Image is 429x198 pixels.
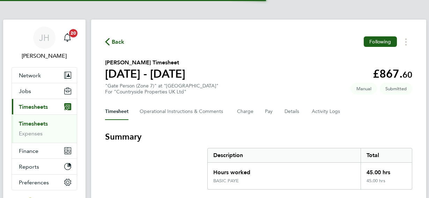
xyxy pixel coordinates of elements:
div: "Gate Person (Zone 7)" at "[GEOGRAPHIC_DATA]" [105,83,219,95]
button: Finance [12,143,77,158]
button: Reports [12,159,77,174]
button: Operational Instructions & Comments [140,103,226,120]
div: Total [361,148,412,162]
button: Pay [265,103,273,120]
a: Expenses [19,130,43,137]
button: Timesheets [12,99,77,114]
span: This timesheet is Submitted. [380,83,412,94]
button: Activity Logs [312,103,341,120]
span: Network [19,72,41,79]
span: Reports [19,163,39,170]
div: For "Countryside Properties UK Ltd" [105,89,219,95]
div: Timesheets [12,114,77,143]
button: Back [105,37,125,46]
button: Details [284,103,301,120]
button: Charge [237,103,254,120]
h1: [DATE] - [DATE] [105,67,185,81]
span: JH [39,33,50,42]
button: Timesheets Menu [400,36,412,47]
button: Following [364,36,397,47]
button: Preferences [12,175,77,190]
span: Jobs [19,88,31,94]
span: Finance [19,148,38,154]
div: Description [208,148,361,162]
div: Summary [207,148,412,190]
span: Back [112,38,125,46]
h2: [PERSON_NAME] Timesheet [105,58,185,67]
a: Timesheets [19,120,48,127]
span: Jane Howley [12,52,77,60]
a: 20 [60,27,74,49]
span: Following [369,38,391,45]
span: This timesheet was manually created. [351,83,377,94]
span: Timesheets [19,104,48,110]
span: 20 [69,29,77,37]
div: Hours worked [208,163,361,178]
h3: Summary [105,131,412,142]
app-decimal: £867. [373,67,412,80]
button: Jobs [12,83,77,99]
div: 45.00 hrs [361,178,412,189]
div: BASIC PAYE [213,178,239,184]
button: Network [12,68,77,83]
span: Preferences [19,179,49,186]
span: 60 [402,70,412,80]
a: JH[PERSON_NAME] [12,27,77,60]
button: Timesheet [105,103,128,120]
div: 45.00 hrs [361,163,412,178]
